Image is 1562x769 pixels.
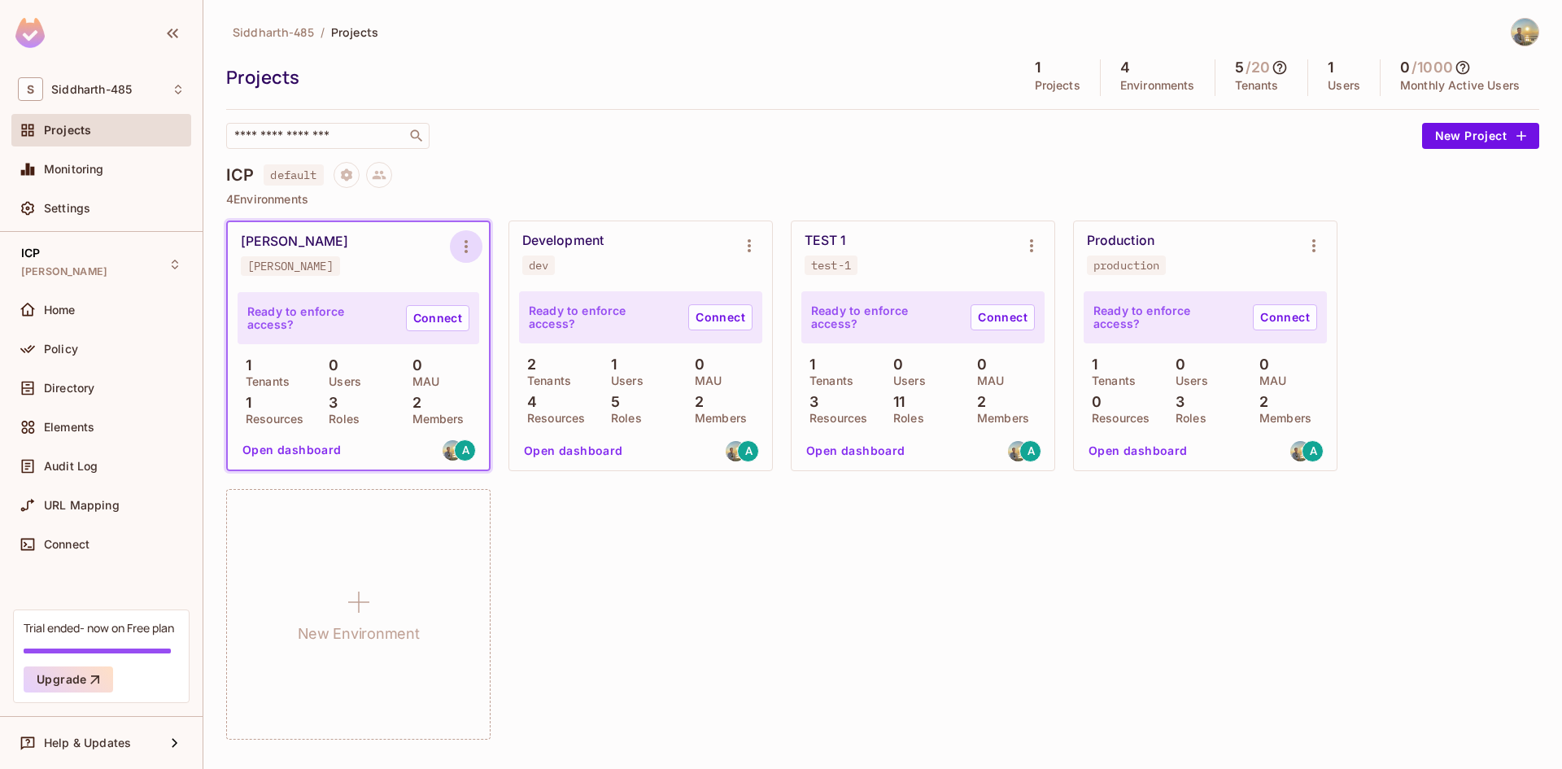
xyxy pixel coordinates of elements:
[44,343,78,356] span: Policy
[1035,79,1080,92] p: Projects
[44,499,120,512] span: URL Mapping
[885,356,903,373] p: 0
[1328,59,1333,76] h5: 1
[404,357,422,374] p: 0
[529,304,675,330] p: Ready to enforce access?
[241,234,348,250] div: [PERSON_NAME]
[15,18,45,48] img: SReyMgAAAABJRU5ErkJggg==
[1093,304,1240,330] p: Ready to enforce access?
[885,412,924,425] p: Roles
[726,441,746,461] img: isydsh@gmail.com
[406,305,469,331] a: Connect
[801,356,815,373] p: 1
[1087,233,1154,249] div: Production
[247,305,393,331] p: Ready to enforce access?
[971,304,1035,330] a: Connect
[1251,374,1286,387] p: MAU
[404,413,465,426] p: Members
[18,77,43,101] span: S
[1084,374,1136,387] p: Tenants
[334,170,360,186] span: Project settings
[1246,59,1270,76] h5: / 20
[800,438,912,464] button: Open dashboard
[885,374,926,387] p: Users
[1084,412,1150,425] p: Resources
[969,394,986,410] p: 2
[44,202,90,215] span: Settings
[801,374,853,387] p: Tenants
[688,304,753,330] a: Connect
[1253,304,1317,330] a: Connect
[1008,441,1028,461] img: isydsh@gmail.com
[44,163,104,176] span: Monitoring
[801,394,818,410] p: 3
[1084,356,1097,373] p: 1
[969,374,1004,387] p: MAU
[21,265,107,278] span: [PERSON_NAME]
[969,356,987,373] p: 0
[885,394,905,410] p: 11
[44,538,89,551] span: Connect
[238,413,303,426] p: Resources
[1167,412,1206,425] p: Roles
[687,412,747,425] p: Members
[247,260,334,273] div: [PERSON_NAME]
[1235,79,1279,92] p: Tenants
[44,304,76,317] span: Home
[1015,229,1048,262] button: Environment settings
[238,395,251,411] p: 1
[969,412,1029,425] p: Members
[603,374,644,387] p: Users
[1400,79,1520,92] p: Monthly Active Users
[238,375,290,388] p: Tenants
[24,666,113,693] button: Upgrade
[1411,59,1453,76] h5: / 1000
[805,233,846,249] div: TEST 1
[1167,356,1185,373] p: 0
[1310,445,1317,457] span: A
[1028,445,1035,457] span: A
[321,24,325,40] li: /
[603,412,642,425] p: Roles
[811,259,851,272] div: test-1
[226,165,254,185] h4: ICP
[321,395,338,411] p: 3
[519,356,536,373] p: 2
[687,374,722,387] p: MAU
[1290,441,1311,461] img: isydsh@gmail.com
[687,356,705,373] p: 0
[236,437,348,463] button: Open dashboard
[226,193,1539,206] p: 4 Environments
[1120,59,1130,76] h5: 4
[404,395,421,411] p: 2
[450,230,482,263] button: Environment settings
[44,124,91,137] span: Projects
[321,413,360,426] p: Roles
[1251,394,1268,410] p: 2
[21,247,40,260] span: ICP
[1093,259,1159,272] div: production
[529,259,548,272] div: dev
[1235,59,1244,76] h5: 5
[404,375,439,388] p: MAU
[226,65,1007,90] div: Projects
[1167,374,1208,387] p: Users
[687,394,704,410] p: 2
[811,304,958,330] p: Ready to enforce access?
[1167,394,1185,410] p: 3
[519,412,585,425] p: Resources
[1400,59,1410,76] h5: 0
[517,438,630,464] button: Open dashboard
[1084,394,1102,410] p: 0
[1512,19,1538,46] img: Siddharth Sharma
[44,421,94,434] span: Elements
[238,357,251,374] p: 1
[44,736,131,749] span: Help & Updates
[1120,79,1195,92] p: Environments
[519,394,537,410] p: 4
[321,357,338,374] p: 0
[298,622,420,646] h1: New Environment
[233,24,314,40] span: Siddharth-485
[462,444,469,456] span: A
[44,460,98,473] span: Audit Log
